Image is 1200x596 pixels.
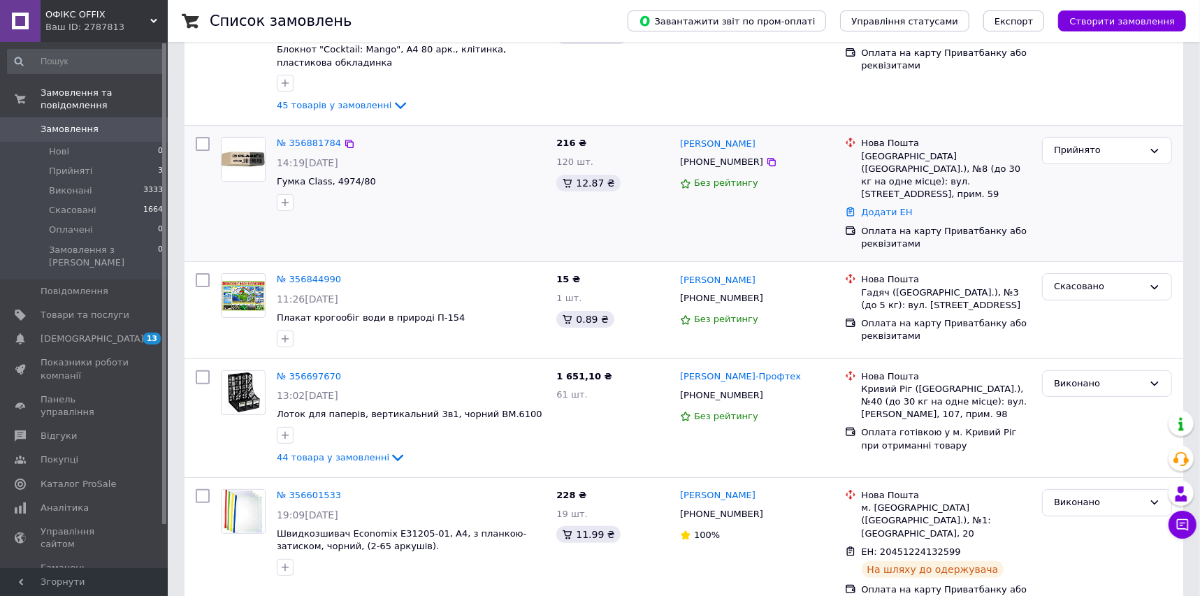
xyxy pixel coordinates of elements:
[556,138,586,148] span: 216 ₴
[995,16,1034,27] span: Експорт
[221,137,266,182] a: Фото товару
[1054,377,1143,391] div: Виконано
[221,370,266,415] a: Фото товару
[277,528,526,552] a: Швидкозшивач Economix E31205-01, А4, з планкою-затиском, чорний, (2-65 аркушів).
[277,409,542,419] a: Лоток для паперів, вертикальний 3в1, чорний BM.6100
[41,525,129,551] span: Управління сайтом
[41,356,129,381] span: Показники роботи компанії
[277,44,506,68] a: Блокнот "Cocktail: Mango", A4 80 арк., клітинка, пластикова обкладинка
[862,286,1032,312] div: Гадяч ([GEOGRAPHIC_DATA].), №3 (до 5 кг): вул. [STREET_ADDRESS]
[222,371,265,414] img: Фото товару
[221,489,266,534] a: Фото товару
[862,370,1032,383] div: Нова Пошта
[277,157,338,168] span: 14:19[DATE]
[556,490,586,500] span: 228 ₴
[41,393,129,419] span: Панель управління
[556,389,587,400] span: 61 шт.
[556,371,612,381] span: 1 651,10 ₴
[694,411,758,421] span: Без рейтингу
[556,175,620,191] div: 12.87 ₴
[49,165,92,177] span: Прийняті
[158,244,163,269] span: 0
[677,505,766,523] div: [PHONE_NUMBER]
[222,281,265,311] img: Фото товару
[41,502,89,514] span: Аналітика
[1058,10,1186,31] button: Створити замовлення
[862,546,961,557] span: ЕН: 20451224132599
[556,526,620,543] div: 11.99 ₴
[677,289,766,307] div: [PHONE_NUMBER]
[694,530,720,540] span: 100%
[277,390,338,401] span: 13:02[DATE]
[680,370,801,384] a: [PERSON_NAME]-Профтех
[862,137,1032,150] div: Нова Пошта
[862,273,1032,286] div: Нова Пошта
[556,311,614,328] div: 0.89 ₴
[862,317,1032,342] div: Оплата на карту Приватбанку або реквізитами
[862,47,1032,72] div: Оплата на карту Приватбанку або реквізитами
[49,145,69,158] span: Нові
[41,333,144,345] span: [DEMOGRAPHIC_DATA]
[277,293,338,305] span: 11:26[DATE]
[49,204,96,217] span: Скасовані
[628,10,826,31] button: Завантажити звіт по пром-оплаті
[41,562,129,587] span: Гаманець компанії
[41,309,129,321] span: Товари та послуги
[862,383,1032,421] div: Кривий Ріг ([GEOGRAPHIC_DATA].), №40 (до 30 кг на одне місце): вул. [PERSON_NAME], 107, прим. 98
[222,490,265,533] img: Фото товару
[41,453,78,466] span: Покупці
[41,430,77,442] span: Відгуки
[862,207,913,217] a: Додати ЕН
[7,49,164,74] input: Пошук
[277,274,341,284] a: № 356844990
[143,204,163,217] span: 1664
[639,15,815,27] span: Завантажити звіт по пром-оплаті
[680,274,756,287] a: [PERSON_NAME]
[158,165,163,177] span: 3
[41,285,108,298] span: Повідомлення
[556,274,580,284] span: 15 ₴
[277,490,341,500] a: № 356601533
[277,452,406,463] a: 44 товара у замовленні
[851,16,958,27] span: Управління статусами
[277,371,341,381] a: № 356697670
[862,150,1032,201] div: [GEOGRAPHIC_DATA] ([GEOGRAPHIC_DATA].), №8 (до 30 кг на одне місце): вул. [STREET_ADDRESS], прим. 59
[840,10,969,31] button: Управління статусами
[41,478,116,490] span: Каталог ProSale
[1054,279,1143,294] div: Скасовано
[1044,15,1186,26] a: Створити замовлення
[677,386,766,405] div: [PHONE_NUMBER]
[277,138,341,148] a: № 356881784
[210,13,352,29] h1: Список замовлень
[49,184,92,197] span: Виконані
[143,184,163,197] span: 3333
[862,502,1032,540] div: м. [GEOGRAPHIC_DATA] ([GEOGRAPHIC_DATA].), №1: [GEOGRAPHIC_DATA], 20
[556,157,593,167] span: 120 шт.
[45,8,150,21] span: ОФІКС OFFIX
[677,153,766,171] div: [PHONE_NUMBER]
[680,138,756,151] a: [PERSON_NAME]
[277,100,392,110] span: 45 товарів у замовленні
[277,312,465,323] a: Плакат крогообіг води в природі П-154
[1054,143,1143,158] div: Прийнято
[694,314,758,324] span: Без рейтингу
[862,561,1004,578] div: На шляху до одержувача
[1069,16,1175,27] span: Створити замовлення
[222,138,265,181] img: Фото товару
[556,509,587,519] span: 19 шт.
[277,176,376,187] a: Гумка Class, 4974/80
[45,21,168,34] div: Ваш ID: 2787813
[680,489,756,502] a: [PERSON_NAME]
[862,426,1032,451] div: Оплата готівкою у м. Кривий Ріг при отриманні товару
[277,509,338,521] span: 19:09[DATE]
[694,177,758,188] span: Без рейтингу
[1054,495,1143,510] div: Виконано
[49,244,158,269] span: Замовлення з [PERSON_NAME]
[49,224,93,236] span: Оплачені
[158,224,163,236] span: 0
[41,123,99,136] span: Замовлення
[41,87,168,112] span: Замовлення та повідомлення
